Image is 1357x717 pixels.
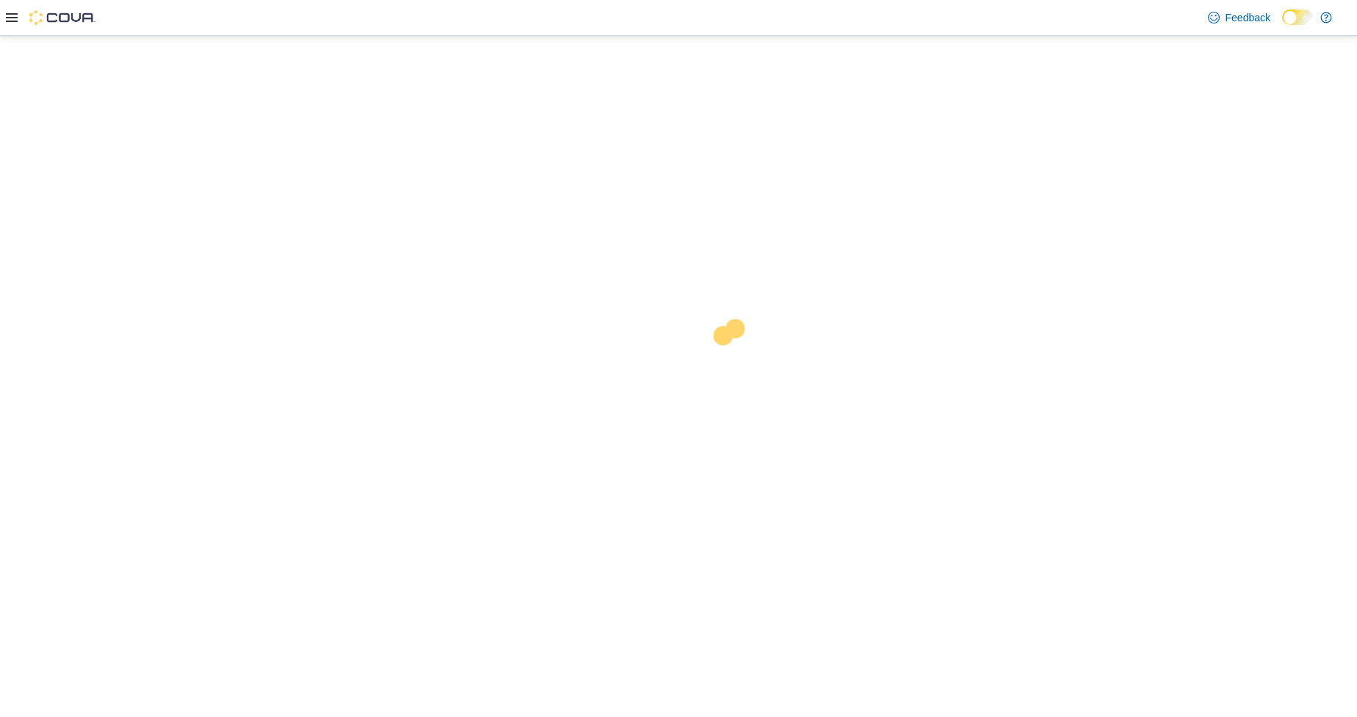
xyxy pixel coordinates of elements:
img: cova-loader [678,308,789,418]
img: Cova [29,10,95,25]
span: Dark Mode [1282,25,1283,26]
input: Dark Mode [1282,10,1313,25]
span: Feedback [1226,10,1270,25]
a: Feedback [1202,3,1276,32]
